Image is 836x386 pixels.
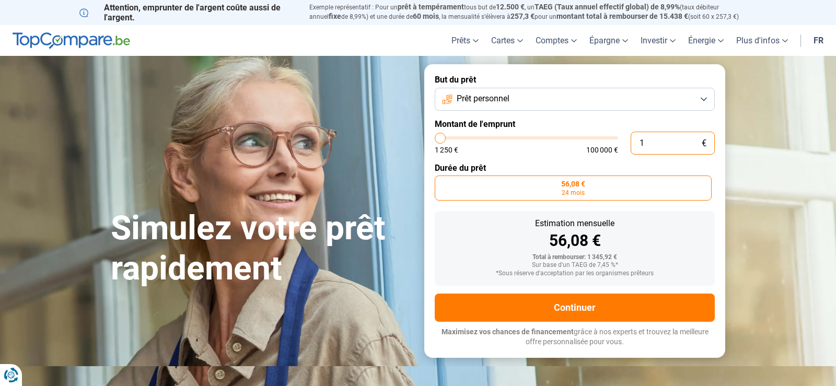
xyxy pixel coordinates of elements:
a: fr [807,25,830,56]
span: montant total à rembourser de 15.438 € [556,12,688,20]
label: Montant de l'emprunt [435,119,715,129]
a: Énergie [682,25,730,56]
p: grâce à nos experts et trouvez la meilleure offre personnalisée pour vous. [435,327,715,347]
label: Durée du prêt [435,163,715,173]
span: € [702,139,706,148]
span: 24 mois [562,190,585,196]
a: Comptes [529,25,583,56]
span: 257,3 € [510,12,535,20]
a: Plus d'infos [730,25,794,56]
a: Épargne [583,25,634,56]
img: TopCompare [13,32,130,49]
span: Maximisez vos chances de financement [442,327,574,336]
label: But du prêt [435,75,715,85]
span: TAEG (Taux annuel effectif global) de 8,99% [535,3,680,11]
div: Sur base d'un TAEG de 7,45 %* [443,262,706,269]
button: Continuer [435,294,715,322]
div: 56,08 € [443,233,706,249]
span: Prêt personnel [457,93,509,104]
span: 100 000 € [586,146,618,154]
div: Total à rembourser: 1 345,92 € [443,254,706,261]
span: prêt à tempérament [398,3,464,11]
div: *Sous réserve d'acceptation par les organismes prêteurs [443,270,706,277]
p: Exemple représentatif : Pour un tous but de , un (taux débiteur annuel de 8,99%) et une durée de ... [309,3,757,21]
span: 1 250 € [435,146,458,154]
p: Attention, emprunter de l'argent coûte aussi de l'argent. [79,3,297,22]
a: Cartes [485,25,529,56]
a: Prêts [445,25,485,56]
a: Investir [634,25,682,56]
h1: Simulez votre prêt rapidement [111,208,412,289]
button: Prêt personnel [435,88,715,111]
span: 60 mois [413,12,439,20]
span: 56,08 € [561,180,585,188]
span: fixe [329,12,341,20]
div: Estimation mensuelle [443,219,706,228]
span: 12.500 € [496,3,525,11]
